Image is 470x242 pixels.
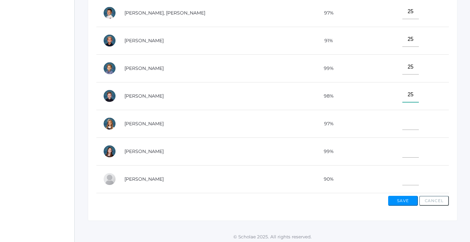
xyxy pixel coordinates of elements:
[285,137,367,165] td: 99%
[419,196,449,206] button: Cancel
[285,110,367,137] td: 97%
[285,82,367,110] td: 98%
[124,93,164,99] a: [PERSON_NAME]
[124,65,164,71] a: [PERSON_NAME]
[103,89,116,103] div: Theodore Smith
[124,176,164,182] a: [PERSON_NAME]
[124,38,164,44] a: [PERSON_NAME]
[103,172,116,186] div: Mary Wallock
[103,145,116,158] div: Remmie Tourje
[388,196,418,206] button: Save
[124,10,205,16] a: [PERSON_NAME], [PERSON_NAME]
[103,6,116,19] div: Cooper Reyes
[285,54,367,82] td: 99%
[103,62,116,75] div: Noah Smith
[75,233,470,240] p: © Scholae 2025. All rights reserved.
[124,121,164,127] a: [PERSON_NAME]
[285,27,367,54] td: 91%
[285,165,367,193] td: 90%
[124,148,164,154] a: [PERSON_NAME]
[103,117,116,130] div: Faye Thompson
[103,34,116,47] div: Brooks Roberts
